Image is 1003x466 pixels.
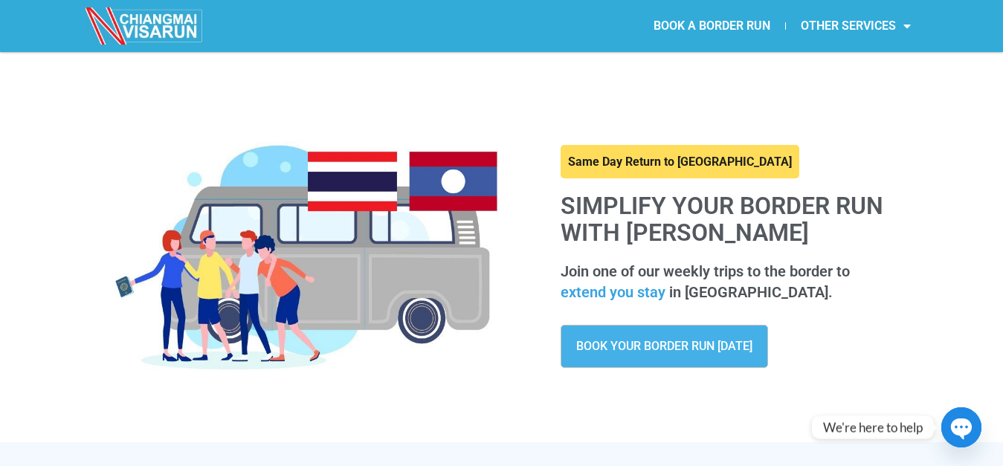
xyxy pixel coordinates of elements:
nav: Menu [502,9,926,43]
h1: Simplify your border run with [PERSON_NAME] [561,193,903,245]
a: BOOK A BORDER RUN [639,9,785,43]
span: Join one of our weekly trips to the border to [561,262,850,280]
span: BOOK YOUR BORDER RUN [DATE] [576,340,752,352]
span: in [GEOGRAPHIC_DATA]. [669,283,833,301]
a: OTHER SERVICES [786,9,926,43]
a: BOOK YOUR BORDER RUN [DATE] [561,325,768,368]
